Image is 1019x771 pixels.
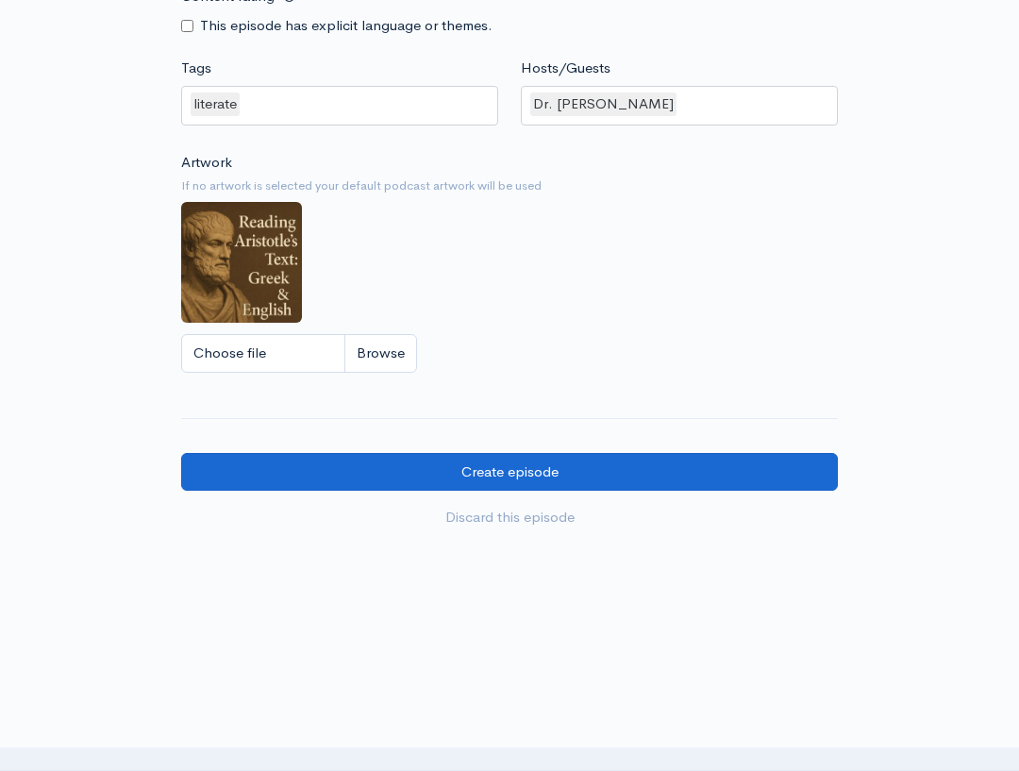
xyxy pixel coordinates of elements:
label: This episode has explicit language or themes. [200,15,493,37]
label: Artwork [181,152,232,174]
small: If no artwork is selected your default podcast artwork will be used [181,176,838,195]
input: Create episode [181,453,838,492]
div: literate [191,92,240,116]
div: Dr. [PERSON_NAME] [530,92,677,116]
label: Tags [181,58,211,79]
a: Discard this episode [181,498,838,537]
label: Hosts/Guests [521,58,610,79]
